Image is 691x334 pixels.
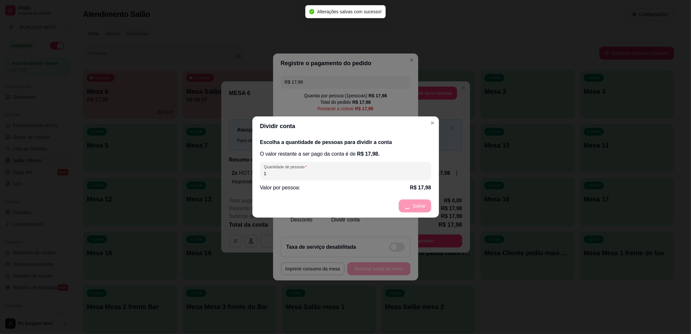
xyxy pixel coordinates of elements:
header: Dividir conta [252,116,439,136]
h2: Escolha a quantidade de pessoas para dividir a conta [260,138,431,146]
p: O valor restante a ser pago da conta é de [260,150,431,158]
input: Quantidade de pessoas [264,170,427,177]
button: Close [427,118,438,128]
label: Quantidade de pessoas [264,164,309,170]
span: Alterações salvas com sucesso! [317,9,382,14]
span: check-circle [309,9,315,14]
p: Valor por pessoa: [260,184,300,192]
p: R$ 17,98 [410,184,431,192]
span: R$ 17,98 . [357,151,379,157]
